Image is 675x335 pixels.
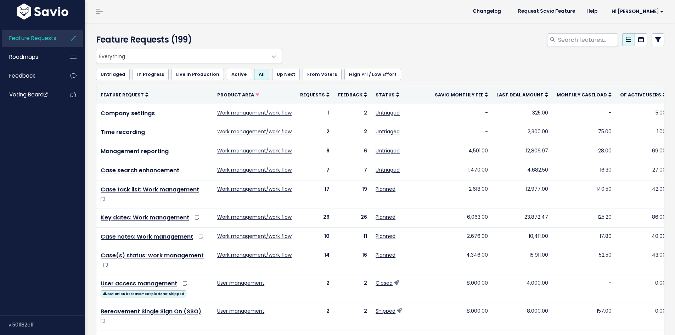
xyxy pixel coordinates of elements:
a: Work management/work flow [217,147,292,154]
td: 4,000.00 [492,274,552,302]
a: Live In Production [171,69,224,80]
span: Monthly caseload [557,92,607,98]
a: Management reporting [101,147,169,155]
a: Work management/work flow [217,128,292,135]
a: Work management/work flow [217,166,292,173]
span: Changelog [473,9,501,14]
td: 17 [296,180,334,208]
a: Case(s) status: work management [101,251,204,259]
a: Of active users [620,91,666,98]
td: 26 [296,208,334,227]
td: 7 [296,161,334,180]
td: 2 [296,123,334,142]
td: 26 [334,208,371,227]
a: Request Savio Feature [512,6,581,17]
td: 140.50 [552,180,616,208]
a: Shipped [376,307,395,314]
td: 14 [296,246,334,274]
a: Feedback [338,91,367,98]
a: Untriaged [376,128,400,135]
span: Product Area [217,92,254,98]
a: Institution bereavement platform: Shipped [101,289,186,298]
td: 157.00 [552,302,616,330]
td: 6,063.00 [431,208,492,227]
td: 42.00 [616,180,670,208]
a: Status [376,91,399,98]
h4: Feature Requests (199) [96,33,279,46]
a: Planned [376,213,395,220]
span: Voting Board [9,91,47,98]
a: User management [217,307,264,314]
a: Work management/work flow [217,233,292,240]
td: 2 [334,302,371,330]
a: Product Area [217,91,259,98]
td: 27.00 [616,161,670,180]
td: 7 [334,161,371,180]
span: Feature Request [101,92,144,98]
td: 2 [334,104,371,123]
a: Case search enhancement [101,166,179,174]
a: Active [227,69,251,80]
span: Everything [96,49,282,63]
span: Everything [96,49,268,63]
td: 12,977.00 [492,180,552,208]
td: 12,806.97 [492,142,552,161]
a: Savio Monthly Fee [435,91,488,98]
td: 1 [296,104,334,123]
td: 2 [296,274,334,302]
td: 16.30 [552,161,616,180]
a: Monthly caseload [557,91,612,98]
a: Roadmaps [2,49,59,65]
td: 75.00 [552,123,616,142]
a: Feature Requests [2,30,59,46]
span: Savio Monthly Fee [435,92,483,98]
span: Feedback [9,72,35,79]
a: Untriaged [376,166,400,173]
td: 4,682.50 [492,161,552,180]
td: 6 [296,142,334,161]
a: Key dates: Work management [101,213,189,222]
td: 28.00 [552,142,616,161]
td: 2 [296,302,334,330]
td: 2,618.00 [431,180,492,208]
a: Planned [376,185,395,192]
td: 325.00 [492,104,552,123]
td: 4,501.00 [431,142,492,161]
a: Feedback [2,68,59,84]
td: 1,470.00 [431,161,492,180]
a: Planned [376,233,395,240]
a: Company settings [101,109,155,117]
td: 40.00 [616,227,670,246]
td: 15,911.00 [492,246,552,274]
a: Work management/work flow [217,185,292,192]
td: - [431,123,492,142]
a: Work management/work flow [217,213,292,220]
td: 6 [334,142,371,161]
a: In Progress [133,69,169,80]
td: 11 [334,227,371,246]
a: All [254,69,269,80]
span: Hi [PERSON_NAME] [612,9,664,14]
a: Hi [PERSON_NAME] [603,6,669,17]
input: Search features... [557,33,618,46]
td: 17.80 [552,227,616,246]
a: Work management/work flow [217,251,292,258]
td: 2 [334,123,371,142]
td: 0.00 [616,302,670,330]
td: 2,676.00 [431,227,492,246]
span: Requests [300,92,325,98]
td: - [552,104,616,123]
td: 10 [296,227,334,246]
td: 2,300.00 [492,123,552,142]
td: 8,000.00 [431,302,492,330]
td: 69.00 [616,142,670,161]
td: 43.00 [616,246,670,274]
a: Untriaged [376,147,400,154]
td: 5.00 [616,104,670,123]
a: Voting Board [2,86,59,103]
td: 8,000.00 [431,274,492,302]
a: User access management [101,279,177,287]
td: 8,000.00 [492,302,552,330]
a: Requests [300,91,330,98]
a: Case task list: Work management [101,185,199,194]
